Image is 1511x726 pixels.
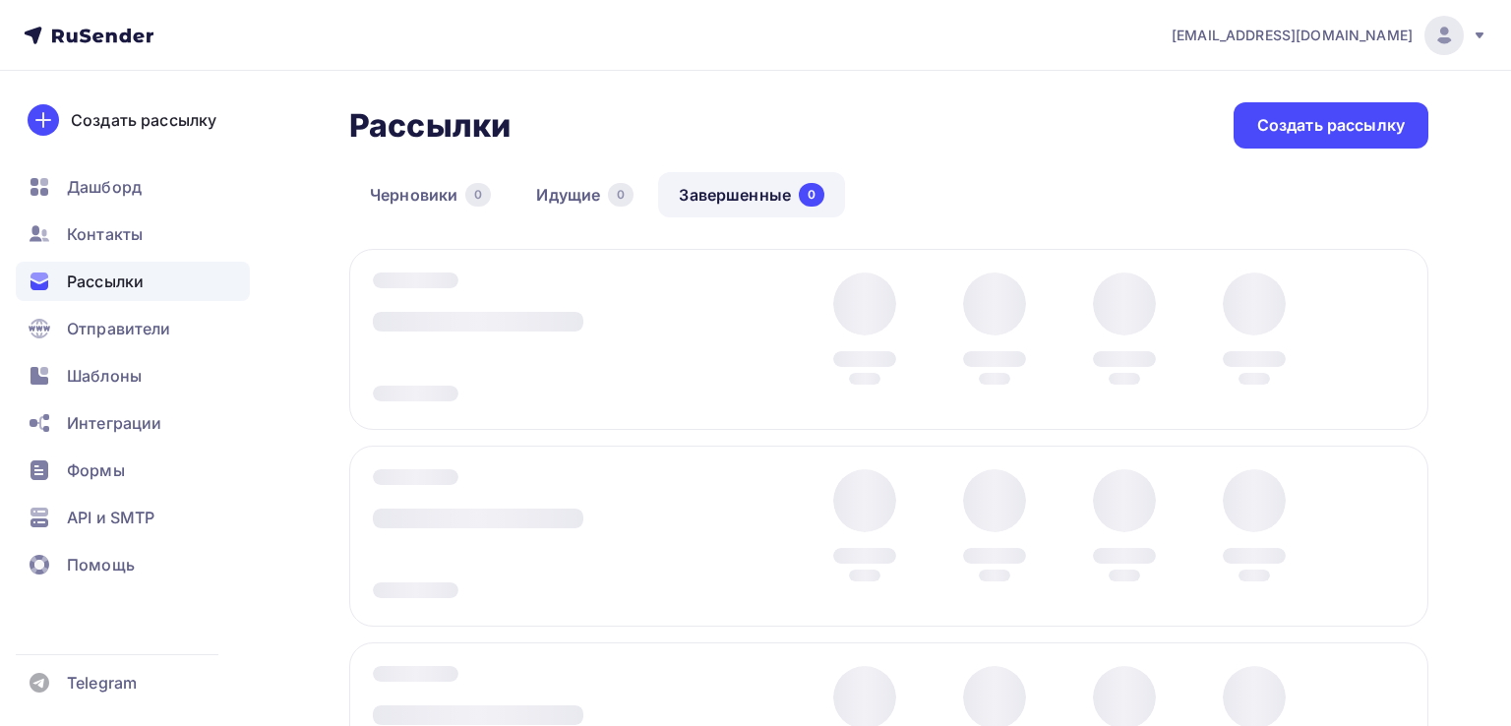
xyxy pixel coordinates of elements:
[349,106,511,146] h2: Рассылки
[67,506,154,529] span: API и SMTP
[16,214,250,254] a: Контакты
[799,183,824,207] div: 0
[16,356,250,395] a: Шаблоны
[67,222,143,246] span: Контакты
[16,309,250,348] a: Отправители
[67,553,135,576] span: Помощь
[71,108,216,132] div: Создать рассылку
[515,172,654,217] a: Идущие0
[67,175,142,199] span: Дашборд
[1257,114,1405,137] div: Создать рассылку
[67,458,125,482] span: Формы
[658,172,845,217] a: Завершенные0
[1172,26,1413,45] span: [EMAIL_ADDRESS][DOMAIN_NAME]
[16,262,250,301] a: Рассылки
[67,270,144,293] span: Рассылки
[349,172,512,217] a: Черновики0
[16,451,250,490] a: Формы
[608,183,634,207] div: 0
[1172,16,1487,55] a: [EMAIL_ADDRESS][DOMAIN_NAME]
[465,183,491,207] div: 0
[16,167,250,207] a: Дашборд
[67,317,171,340] span: Отправители
[67,671,137,695] span: Telegram
[67,364,142,388] span: Шаблоны
[67,411,161,435] span: Интеграции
